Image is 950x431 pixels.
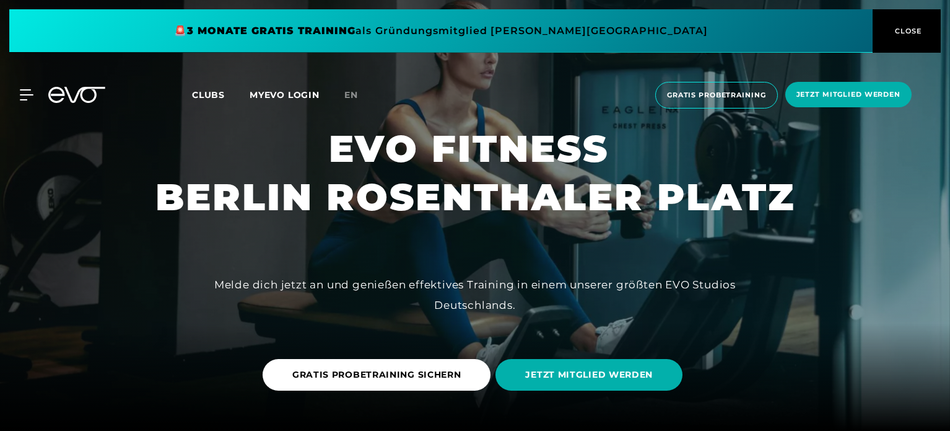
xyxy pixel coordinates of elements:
span: en [344,89,358,100]
a: Gratis Probetraining [651,82,782,109]
a: MYEVO LOGIN [250,89,320,100]
a: JETZT MITGLIED WERDEN [495,350,687,400]
span: Clubs [192,89,225,100]
a: en [344,88,373,102]
span: CLOSE [892,25,922,37]
span: JETZT MITGLIED WERDEN [525,368,653,381]
span: Gratis Probetraining [667,90,766,100]
span: GRATIS PROBETRAINING SICHERN [292,368,461,381]
span: Jetzt Mitglied werden [796,89,900,100]
div: Melde dich jetzt an und genießen effektives Training in einem unserer größten EVO Studios Deutsch... [196,275,754,315]
button: CLOSE [873,9,941,53]
a: Clubs [192,89,250,100]
h1: EVO FITNESS BERLIN ROSENTHALER PLATZ [155,125,795,221]
a: GRATIS PROBETRAINING SICHERN [263,350,496,400]
a: Jetzt Mitglied werden [782,82,915,109]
